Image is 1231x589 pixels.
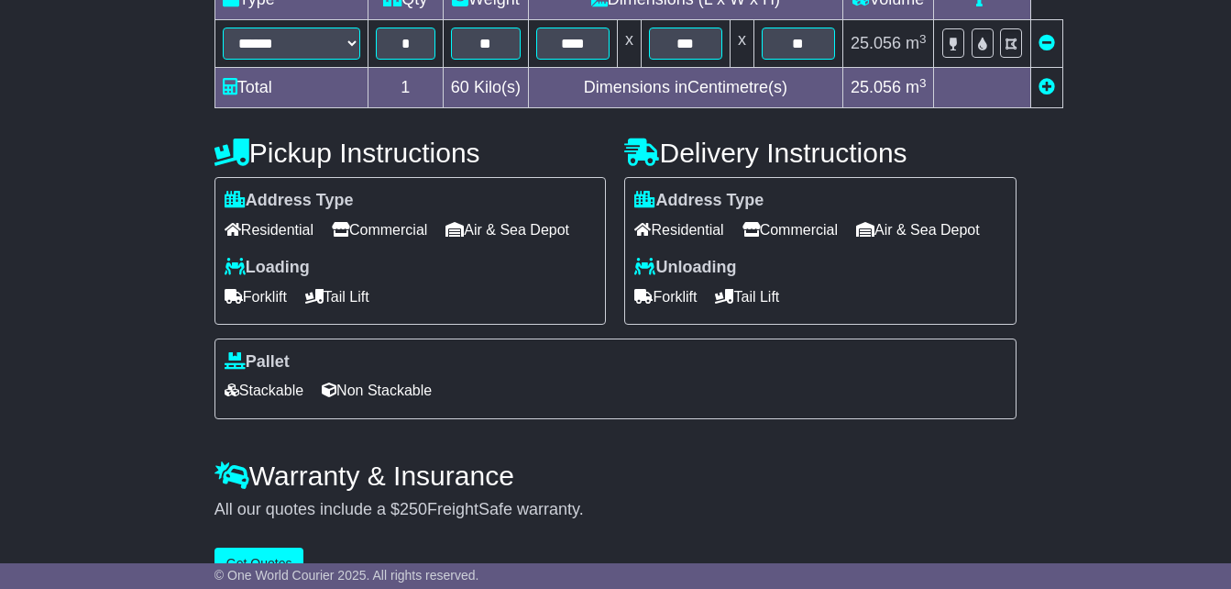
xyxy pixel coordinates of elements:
[634,216,723,244] span: Residential
[305,283,369,311] span: Tail Lift
[443,68,528,108] td: Kilo(s)
[624,138,1017,168] h4: Delivery Instructions
[368,68,443,108] td: 1
[225,216,313,244] span: Residential
[634,283,697,311] span: Forklift
[322,376,432,405] span: Non Stackable
[1039,34,1055,52] a: Remove this item
[214,461,1017,491] h4: Warranty & Insurance
[400,500,427,518] span: 250
[919,76,927,90] sup: 3
[617,20,641,68] td: x
[856,216,980,244] span: Air & Sea Depot
[332,216,427,244] span: Commercial
[214,68,368,108] td: Total
[528,68,842,108] td: Dimensions in Centimetre(s)
[919,32,927,46] sup: 3
[634,258,736,278] label: Unloading
[715,283,779,311] span: Tail Lift
[1039,78,1055,96] a: Add new item
[906,78,927,96] span: m
[225,376,303,405] span: Stackable
[225,352,290,372] label: Pallet
[214,568,479,583] span: © One World Courier 2025. All rights reserved.
[451,78,469,96] span: 60
[445,216,569,244] span: Air & Sea Depot
[730,20,753,68] td: x
[742,216,838,244] span: Commercial
[214,500,1017,520] div: All our quotes include a $ FreightSafe warranty.
[225,258,310,278] label: Loading
[214,548,304,580] button: Get Quotes
[225,283,287,311] span: Forklift
[634,191,764,211] label: Address Type
[851,34,901,52] span: 25.056
[906,34,927,52] span: m
[225,191,354,211] label: Address Type
[851,78,901,96] span: 25.056
[214,138,607,168] h4: Pickup Instructions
